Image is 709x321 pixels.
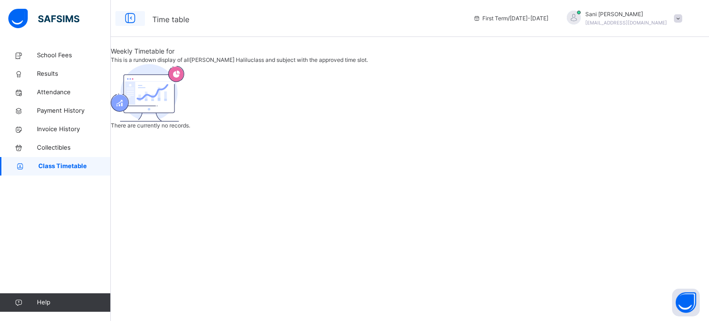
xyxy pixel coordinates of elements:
div: There are currently no records. [111,64,709,130]
span: Help [37,298,110,307]
span: Results [37,69,111,79]
span: session/term information [473,14,548,23]
img: safsims [8,9,79,28]
span: Attendance [37,88,111,97]
div: SaniAbubakar [558,10,687,27]
span: Class Timetable [38,162,111,171]
span: Time table [152,15,189,24]
span: Collectibles [37,143,111,152]
span: Weekly Timetable for [111,46,709,56]
span: This is a rundown display of all [PERSON_NAME] Halilu class and subject with the approved time slot. [111,56,368,63]
img: academics.830fd61bc8807c8ddf7a6434d507d981.svg [111,64,184,121]
span: Sani [PERSON_NAME] [585,10,667,18]
span: School Fees [37,51,111,60]
p: There are currently no records. [111,121,709,130]
span: Payment History [37,106,111,115]
span: Invoice History [37,125,111,134]
span: [EMAIL_ADDRESS][DOMAIN_NAME] [585,20,667,25]
button: Open asap [672,289,700,316]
